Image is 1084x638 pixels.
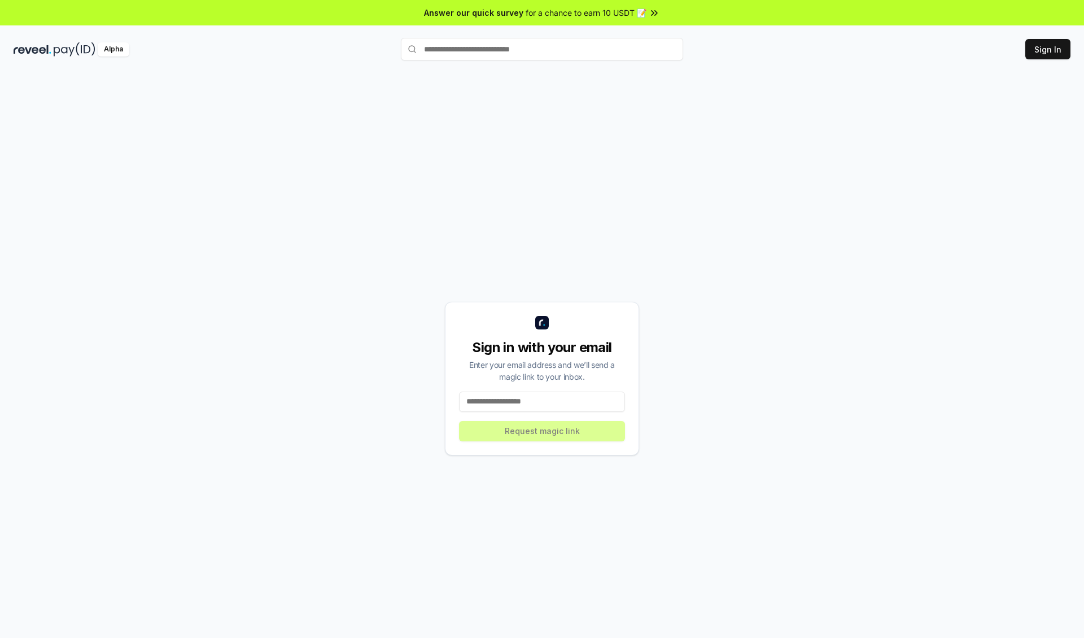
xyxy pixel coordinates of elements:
div: Enter your email address and we’ll send a magic link to your inbox. [459,359,625,383]
div: Sign in with your email [459,338,625,357]
img: reveel_dark [14,42,51,57]
span: Answer our quick survey [424,7,523,19]
div: Alpha [98,42,129,57]
button: Sign In [1025,39,1070,59]
span: for a chance to earn 10 USDT 📝 [526,7,646,19]
img: pay_id [54,42,95,57]
img: logo_small [535,316,549,329]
